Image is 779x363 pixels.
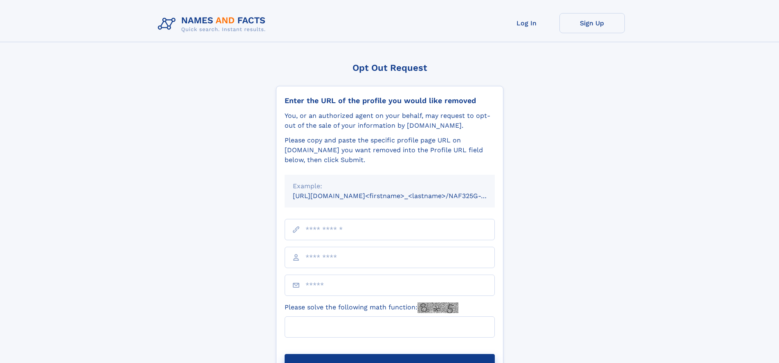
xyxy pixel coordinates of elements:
[285,111,495,131] div: You, or an authorized agent on your behalf, may request to opt-out of the sale of your informatio...
[285,302,458,313] label: Please solve the following math function:
[285,135,495,165] div: Please copy and paste the specific profile page URL on [DOMAIN_NAME] you want removed into the Pr...
[293,181,487,191] div: Example:
[276,63,503,73] div: Opt Out Request
[155,13,272,35] img: Logo Names and Facts
[285,96,495,105] div: Enter the URL of the profile you would like removed
[559,13,625,33] a: Sign Up
[494,13,559,33] a: Log In
[293,192,510,200] small: [URL][DOMAIN_NAME]<firstname>_<lastname>/NAF325G-xxxxxxxx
